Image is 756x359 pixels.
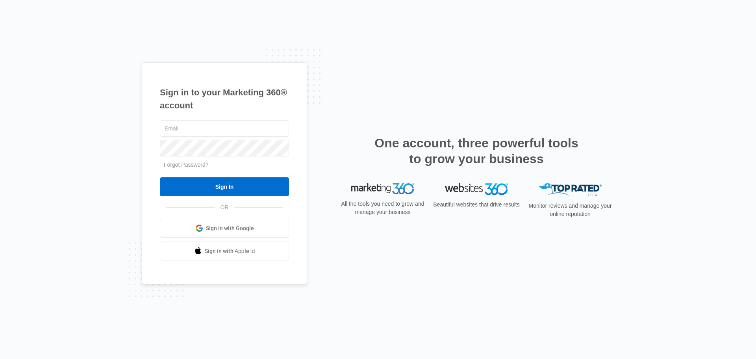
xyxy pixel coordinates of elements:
[432,201,521,209] p: Beautiful websites that drive results
[160,219,289,238] a: Sign in with Google
[160,177,289,196] input: Sign In
[160,242,289,260] a: Sign in with Apple Id
[351,183,414,194] img: Marketing 360
[160,86,289,112] h1: Sign in to your Marketing 360® account
[160,120,289,137] input: Email
[206,224,254,233] span: Sign in with Google
[164,162,209,168] a: Forgot Password?
[215,203,234,212] span: OR
[445,183,508,195] img: Websites 360
[339,200,427,216] p: All the tools you need to grow and manage your business
[372,135,581,167] h2: One account, three powerful tools to grow your business
[539,183,602,196] img: Top Rated Local
[526,202,614,218] p: Monitor reviews and manage your online reputation
[205,247,255,255] span: Sign in with Apple Id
